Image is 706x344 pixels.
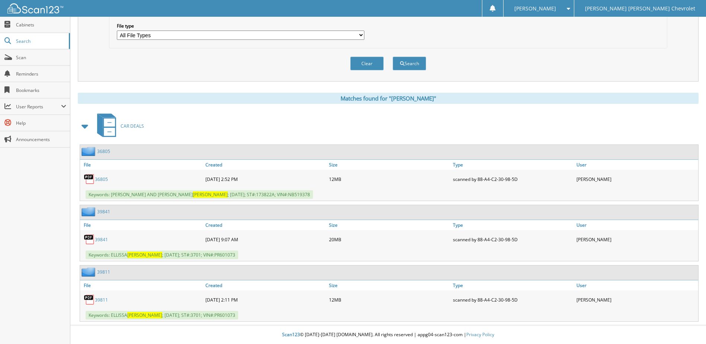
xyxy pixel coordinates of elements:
[82,267,97,277] img: folder2.png
[451,280,575,290] a: Type
[70,326,706,344] div: © [DATE]-[DATE] [DOMAIN_NAME]. All rights reserved | appg04-scan123-com |
[16,136,66,143] span: Announcements
[95,236,108,243] a: 39841
[82,147,97,156] img: folder2.png
[204,232,327,247] div: [DATE] 9:07 AM
[327,172,451,187] div: 12MB
[204,160,327,170] a: Created
[82,207,97,216] img: folder2.png
[451,232,575,247] div: scanned by 88-A4-C2-30-98-5D
[84,294,95,305] img: PDF.png
[327,232,451,247] div: 20MB
[16,54,66,61] span: Scan
[97,269,110,275] a: 39811
[193,191,228,198] span: [PERSON_NAME]
[84,173,95,185] img: PDF.png
[16,38,65,44] span: Search
[327,292,451,307] div: 12MB
[327,280,451,290] a: Size
[117,23,364,29] label: File type
[451,292,575,307] div: scanned by 88-A4-C2-30-98-5D
[575,160,698,170] a: User
[16,120,66,126] span: Help
[204,280,327,290] a: Created
[451,220,575,230] a: Type
[350,57,384,70] button: Clear
[451,160,575,170] a: Type
[575,292,698,307] div: [PERSON_NAME]
[585,6,695,11] span: [PERSON_NAME] [PERSON_NAME] Chevrolet
[86,311,238,319] span: Keywords: ELLISSA ; [DATE]; ST#:3701; VIN#:PR601073
[121,123,144,129] span: CAR DEALS
[466,331,494,338] a: Privacy Policy
[204,220,327,230] a: Created
[127,312,162,318] span: [PERSON_NAME]
[95,297,108,303] a: 39811
[95,176,108,182] a: 36805
[80,220,204,230] a: File
[16,22,66,28] span: Cabinets
[16,71,66,77] span: Reminders
[16,103,61,110] span: User Reports
[86,251,238,259] span: Keywords: ELLISSA ; [DATE]; ST#:3701; VIN#:PR601073
[78,93,699,104] div: Matches found for "[PERSON_NAME]"
[127,252,162,258] span: [PERSON_NAME]
[80,280,204,290] a: File
[93,111,144,141] a: CAR DEALS
[575,172,698,187] div: [PERSON_NAME]
[204,172,327,187] div: [DATE] 2:52 PM
[204,292,327,307] div: [DATE] 2:11 PM
[97,208,110,215] a: 39841
[80,160,204,170] a: File
[393,57,426,70] button: Search
[575,280,698,290] a: User
[327,220,451,230] a: Size
[7,3,63,13] img: scan123-logo-white.svg
[86,190,313,199] span: Keywords: [PERSON_NAME] AND [PERSON_NAME] ; [DATE]; ST#:173822A; VIN#:NB519378
[451,172,575,187] div: scanned by 88-A4-C2-30-98-5D
[669,308,706,344] iframe: Chat Widget
[575,232,698,247] div: [PERSON_NAME]
[327,160,451,170] a: Size
[282,331,300,338] span: Scan123
[16,87,66,93] span: Bookmarks
[575,220,698,230] a: User
[97,148,110,155] a: 36805
[84,234,95,245] img: PDF.png
[514,6,556,11] span: [PERSON_NAME]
